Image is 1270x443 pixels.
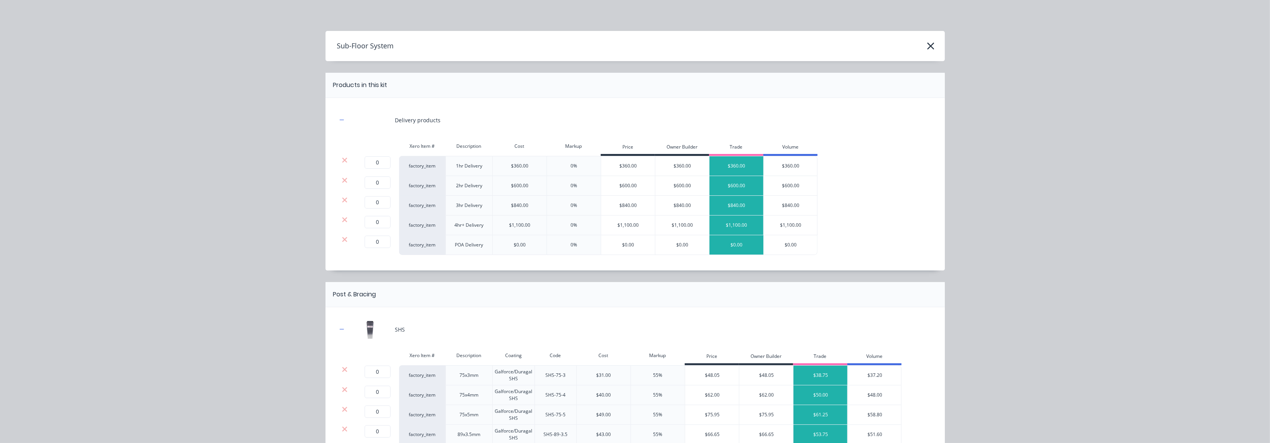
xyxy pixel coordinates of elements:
div: $48.05 [739,366,794,385]
div: Galforce/Duragal SHS [492,365,535,385]
div: SHS-75-3 [535,365,577,385]
div: $1,100.00 [601,216,655,235]
div: $360.00 [601,156,655,176]
div: Xero Item # [399,139,446,154]
div: Markup [547,139,601,154]
div: 55% [653,372,663,379]
div: $1,100.00 [710,216,764,235]
div: $840.00 [601,196,655,215]
div: $600.00 [710,176,764,195]
div: Delivery products [395,116,441,124]
input: ? [365,386,391,398]
div: $49.00 [596,411,611,418]
div: Owner Builder [655,140,709,156]
div: factory_item [399,365,446,385]
div: $1,100.00 [509,222,530,229]
div: Price [685,350,739,365]
div: $840.00 [710,196,764,215]
div: 1hr Delivery [446,156,493,176]
div: $50.00 [794,385,848,405]
div: POA Delivery [446,235,493,255]
div: Volume [847,350,902,365]
div: 55% [653,431,663,438]
input: ? [365,156,391,169]
div: factory_item [399,235,446,255]
div: 75x5mm [446,405,493,425]
div: SHS [395,325,405,334]
div: $360.00 [511,162,528,169]
div: $600.00 [601,176,655,195]
div: $360.00 [710,156,764,176]
input: ? [365,216,391,228]
div: $0.00 [655,235,710,255]
div: $600.00 [764,176,818,195]
div: Post & Bracing [333,290,376,299]
div: SHS-75-5 [535,405,577,425]
div: factory_item [399,216,446,235]
div: Description [446,139,493,154]
div: $840.00 [511,202,528,209]
div: $0.00 [764,235,818,255]
div: Price [601,140,655,156]
div: factory_item [399,405,446,425]
div: 0% [571,182,577,189]
img: SHS [351,319,389,340]
div: $62.00 [739,385,794,405]
div: factory_item [399,196,446,216]
input: ? [365,196,391,209]
div: $40.00 [596,392,611,399]
input: ? [365,236,391,248]
div: $360.00 [764,156,818,176]
input: ? [365,366,391,378]
div: 75x3mm [446,365,493,385]
div: 3hr Delivery [446,196,493,216]
div: Galforce/Duragal SHS [492,405,535,425]
div: Trade [793,350,847,365]
div: Markup [631,348,685,363]
div: Cost [576,348,631,363]
div: $48.00 [848,385,902,405]
div: 0% [571,241,577,248]
div: 55% [653,411,663,418]
input: ? [365,425,391,438]
div: $75.95 [685,405,739,424]
div: Description [446,348,493,363]
div: $0.00 [601,235,655,255]
div: Trade [709,140,763,156]
div: $600.00 [655,176,710,195]
div: 0% [571,202,577,209]
div: $75.95 [739,405,794,424]
div: $61.25 [794,405,848,424]
div: $1,100.00 [764,216,818,235]
div: $48.05 [685,366,739,385]
div: Cost [492,139,547,154]
div: $840.00 [655,196,710,215]
div: $0.00 [514,241,526,248]
input: ? [365,176,391,189]
h4: Sub-Floor System [326,39,394,53]
div: 2hr Delivery [446,176,493,196]
div: Owner Builder [739,350,793,365]
div: $600.00 [511,182,528,189]
div: $1,100.00 [655,216,710,235]
div: 0% [571,222,577,229]
div: factory_item [399,176,446,196]
input: ? [365,405,391,418]
div: $840.00 [764,196,818,215]
div: 75x4mm [446,385,493,405]
div: $58.80 [848,405,902,424]
div: 0% [571,162,577,169]
div: Xero Item # [399,348,446,363]
div: factory_item [399,385,446,405]
div: $37.20 [848,366,902,385]
div: $360.00 [655,156,710,176]
div: factory_item [399,156,446,176]
div: Volume [763,140,818,156]
div: $0.00 [710,235,764,255]
div: Products in this kit [333,80,387,90]
div: $62.00 [685,385,739,405]
div: SHS-75-4 [535,385,577,405]
div: Coating [492,348,535,363]
div: Code [535,348,577,363]
div: $38.75 [794,366,848,385]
